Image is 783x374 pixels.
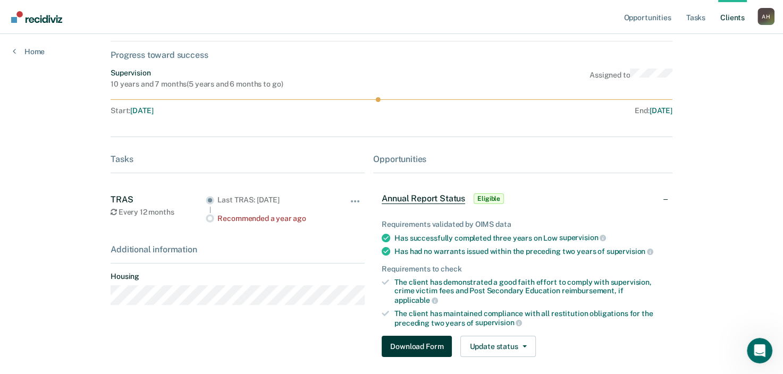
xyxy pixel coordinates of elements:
[475,318,522,327] span: supervision
[474,193,504,204] span: Eligible
[650,106,672,115] span: [DATE]
[394,246,664,256] div: Has had no warrants issued within the preceding two years of
[111,80,283,89] div: 10 years and 7 months ( 5 years and 6 months to go )
[394,278,664,305] div: The client has demonstrated a good faith effort to comply with supervision, crime victim fees and...
[394,309,664,327] div: The client has maintained compliance with all restitution obligations for the preceding two years of
[607,247,653,256] span: supervision
[382,193,465,204] span: Annual Report Status
[382,336,452,357] button: Download Form
[757,8,774,25] button: Profile dropdown button
[111,272,365,281] dt: Housing
[217,214,333,223] div: Recommended a year ago
[111,50,672,60] div: Progress toward success
[130,106,153,115] span: [DATE]
[382,336,456,357] a: Navigate to form link
[111,106,392,115] div: Start :
[11,11,62,23] img: Recidiviz
[13,47,45,56] a: Home
[396,106,672,115] div: End :
[590,69,672,89] div: Assigned to
[111,154,365,164] div: Tasks
[217,195,333,205] div: Last TRAS: [DATE]
[111,208,206,217] div: Every 12 months
[373,154,672,164] div: Opportunities
[382,265,664,274] div: Requirements to check
[111,194,206,205] div: TRAS
[373,182,672,216] div: Annual Report StatusEligible
[559,233,606,242] span: supervision
[460,336,535,357] button: Update status
[757,8,774,25] div: A H
[111,69,283,78] div: Supervision
[394,296,437,304] span: applicable
[382,220,664,229] div: Requirements validated by OIMS data
[747,338,772,363] iframe: Intercom live chat
[394,233,664,243] div: Has successfully completed three years on Low
[111,244,365,254] div: Additional information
